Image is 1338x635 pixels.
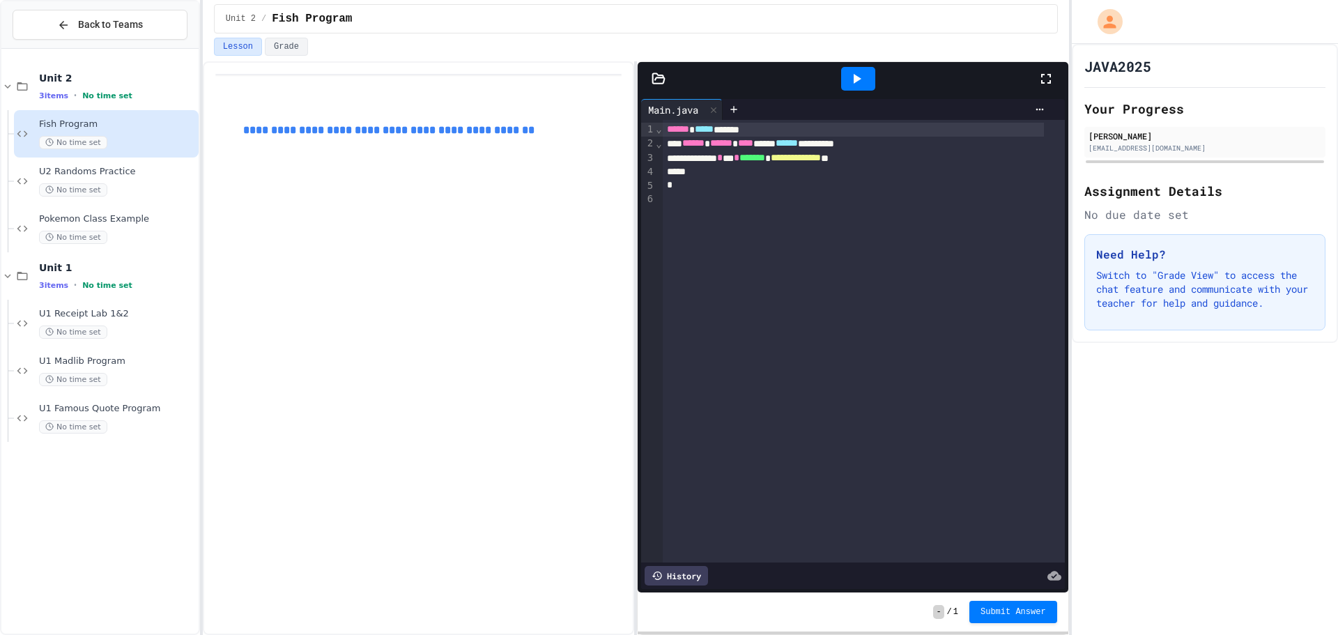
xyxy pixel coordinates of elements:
button: Back to Teams [13,10,187,40]
span: No time set [39,231,107,244]
button: Grade [265,38,308,56]
span: No time set [39,136,107,149]
div: 1 [641,123,655,137]
div: History [645,566,708,586]
span: No time set [39,420,107,434]
span: • [74,90,77,101]
span: / [947,606,952,618]
button: Lesson [214,38,262,56]
span: • [74,280,77,291]
span: Unit 1 [39,261,196,274]
h2: Your Progress [1084,99,1325,118]
span: No time set [39,183,107,197]
span: U2 Randoms Practice [39,166,196,178]
div: 5 [641,179,655,193]
div: 3 [641,151,655,165]
span: Fold line [655,138,662,149]
div: [EMAIL_ADDRESS][DOMAIN_NAME] [1089,143,1321,153]
span: 3 items [39,91,68,100]
span: Submit Answer [981,606,1046,618]
div: My Account [1083,6,1126,38]
h2: Assignment Details [1084,181,1325,201]
span: No time set [82,281,132,290]
span: No time set [82,91,132,100]
div: Main.java [641,102,705,117]
div: 2 [641,137,655,151]
span: 3 items [39,281,68,290]
div: No due date set [1084,206,1325,223]
button: Submit Answer [969,601,1057,623]
span: Fish Program [39,118,196,130]
span: Fish Program [272,10,352,27]
span: Unit 2 [39,72,196,84]
span: No time set [39,373,107,386]
h1: JAVA2025 [1084,56,1151,76]
div: 4 [641,165,655,179]
span: Unit 2 [226,13,256,24]
span: U1 Receipt Lab 1&2 [39,308,196,320]
span: No time set [39,326,107,339]
span: Pokemon Class Example [39,213,196,225]
span: Fold line [655,123,662,135]
div: [PERSON_NAME] [1089,130,1321,142]
p: Switch to "Grade View" to access the chat feature and communicate with your teacher for help and ... [1096,268,1314,310]
span: U1 Famous Quote Program [39,403,196,415]
div: 6 [641,192,655,206]
span: Back to Teams [78,17,143,32]
span: 1 [953,606,958,618]
span: - [933,605,944,619]
h3: Need Help? [1096,246,1314,263]
span: / [261,13,266,24]
div: Main.java [641,99,723,120]
span: U1 Madlib Program [39,355,196,367]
